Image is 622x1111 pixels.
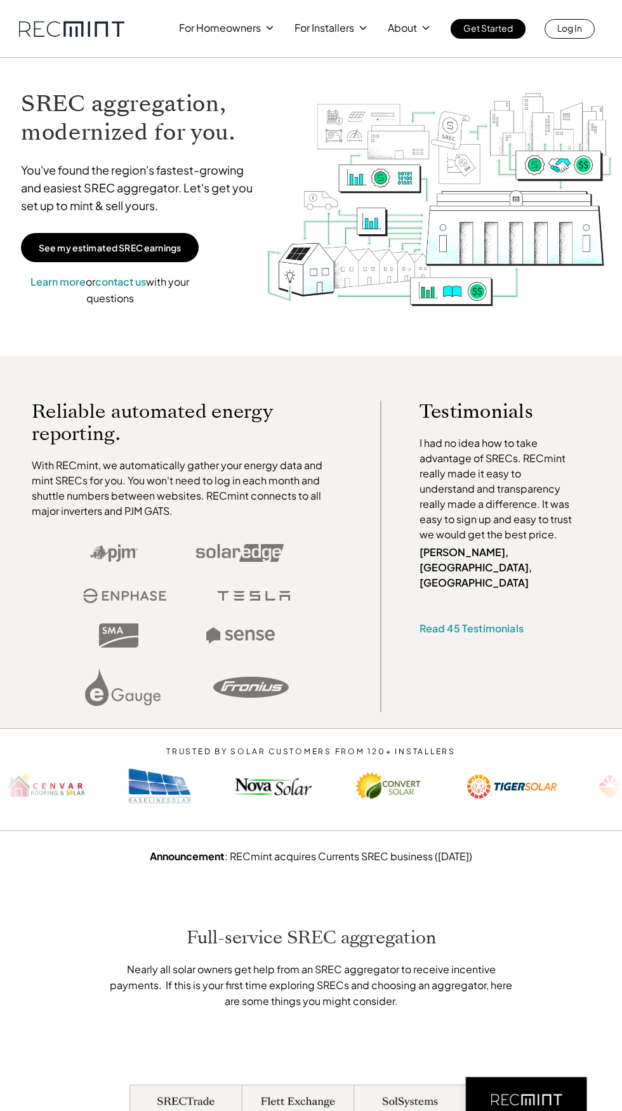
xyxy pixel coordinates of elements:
[109,961,513,1009] p: Nearly all solar owners get help from an SREC aggregator to receive incentive payments. If this i...
[30,275,86,288] a: Learn more
[150,849,472,863] a: Announcement: RECmint acquires Currents SREC business ([DATE])
[21,161,253,215] p: You've found the region's fastest-growing and easiest SREC aggregator. Let's get you set up to mi...
[557,19,582,37] p: Log In
[451,19,526,39] a: Get Started
[388,19,417,37] p: About
[420,436,574,542] p: I had no idea how to take advantage of SRECs. RECmint really made it easy to understand and trans...
[32,458,342,519] p: With RECmint, we automatically gather your energy data and mint SRECs for you. You won't need to ...
[420,401,574,423] p: Testimonials
[420,622,524,635] a: Read 45 Testimonials
[266,64,614,343] img: RECmint value cycle
[95,275,146,288] a: contact us
[128,747,494,756] p: TRUSTED BY SOLAR CUSTOMERS FROM 120+ INSTALLERS
[21,90,253,147] h1: SREC aggregation, modernized for you.
[294,19,354,37] p: For Installers
[150,849,225,863] strong: Announcement
[179,19,261,37] p: For Homeowners
[21,233,199,262] a: See my estimated SREC earnings
[420,545,574,590] p: [PERSON_NAME], [GEOGRAPHIC_DATA], [GEOGRAPHIC_DATA]
[39,242,181,253] p: See my estimated SREC earnings
[463,19,513,37] p: Get Started
[545,19,595,39] a: Log In
[32,401,342,445] p: Reliable automated energy reporting.
[21,274,199,306] p: or with your questions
